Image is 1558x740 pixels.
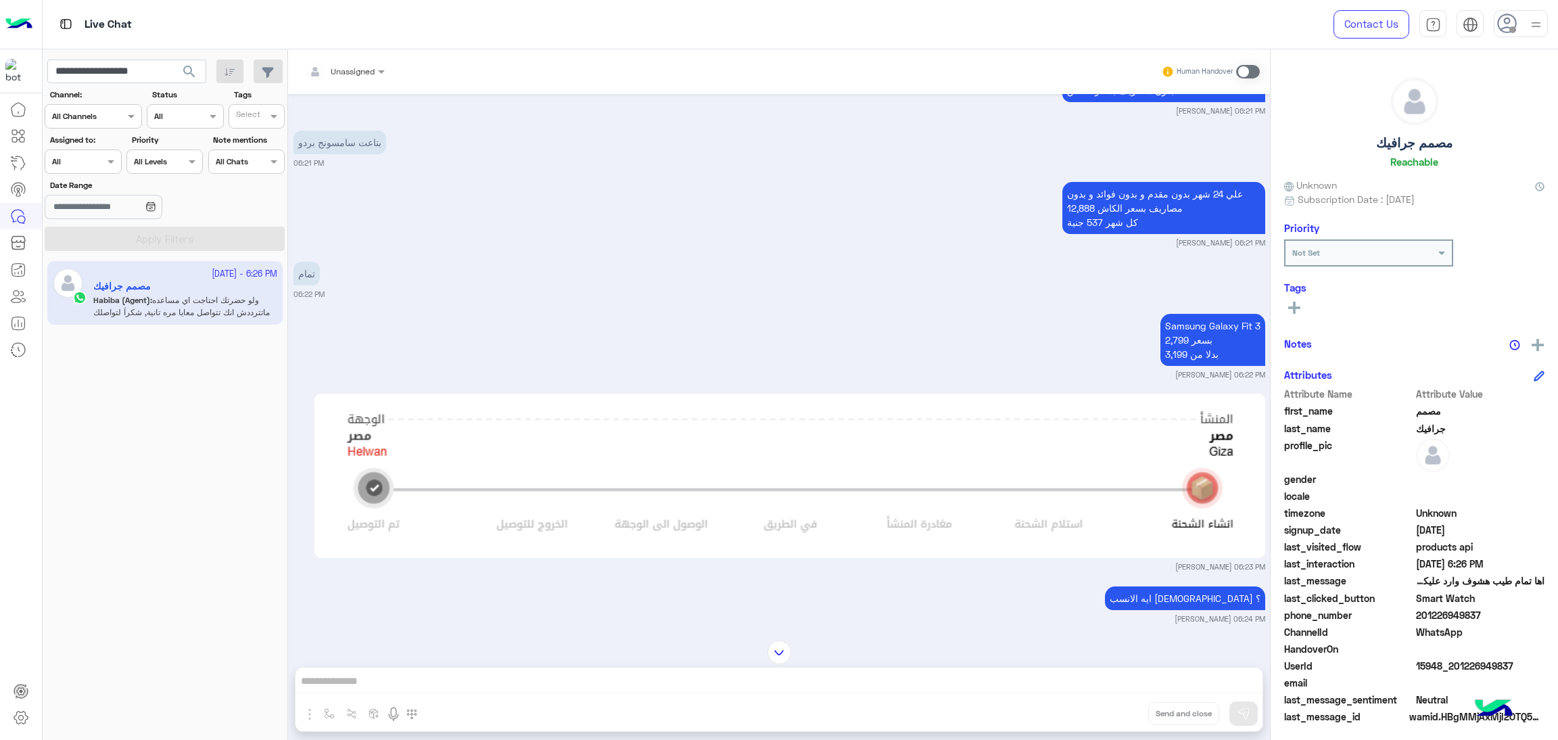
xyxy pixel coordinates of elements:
[1416,472,1545,486] span: null
[1284,608,1413,622] span: phone_number
[1284,523,1413,537] span: signup_date
[1284,557,1413,571] span: last_interaction
[1284,693,1413,707] span: last_message_sentiment
[1528,16,1544,33] img: profile
[5,59,30,83] img: 1403182699927242
[1284,222,1319,234] h6: Priority
[1284,676,1413,690] span: email
[1390,156,1438,168] h6: Reachable
[213,134,283,146] label: Note mentions
[293,131,386,154] p: 14/10/2025, 6:21 PM
[1284,369,1332,381] h6: Attributes
[234,89,283,101] label: Tags
[1148,702,1219,725] button: Send and close
[1298,192,1415,206] span: Subscription Date : [DATE]
[85,16,132,34] p: Live Chat
[1419,10,1446,39] a: tab
[1284,574,1413,588] span: last_message
[50,89,141,101] label: Channel:
[1416,625,1545,639] span: 2
[1175,369,1265,380] small: [PERSON_NAME] 06:22 PM
[1416,659,1545,673] span: 15948_201226949837
[132,134,202,146] label: Priority
[1284,540,1413,554] span: last_visited_flow
[293,158,324,168] small: 06:21 PM
[293,289,325,300] small: 06:22 PM
[1416,540,1545,554] span: products api
[1284,642,1413,656] span: HandoverOn
[1292,248,1320,258] b: Not Set
[1284,659,1413,673] span: UserId
[50,179,202,191] label: Date Range
[173,60,206,89] button: search
[1416,438,1450,472] img: defaultAdmin.png
[1284,625,1413,639] span: ChannelId
[1284,710,1407,724] span: last_message_id
[5,10,32,39] img: Logo
[1284,438,1413,469] span: profile_pic
[57,16,74,32] img: tab
[1416,557,1545,571] span: 2025-10-14T15:26:12.557Z
[1284,472,1413,486] span: gender
[1416,387,1545,401] span: Attribute Value
[234,108,260,124] div: Select
[1284,506,1413,520] span: timezone
[1284,178,1337,192] span: Unknown
[1175,561,1265,572] small: [PERSON_NAME] 06:23 PM
[1425,17,1441,32] img: tab
[293,262,320,285] p: 14/10/2025, 6:22 PM
[314,394,1265,558] img: aW1hZ2UucG5n.png
[1392,78,1438,124] img: defaultAdmin.png
[1284,591,1413,605] span: last_clicked_button
[1284,281,1544,294] h6: Tags
[1284,421,1413,436] span: last_name
[1509,340,1520,350] img: notes
[1176,106,1265,116] small: [PERSON_NAME] 06:21 PM
[1416,506,1545,520] span: Unknown
[331,66,375,76] span: Unassigned
[1175,614,1265,624] small: [PERSON_NAME] 06:24 PM
[50,134,120,146] label: Assigned to:
[1532,339,1544,351] img: add
[1416,404,1545,418] span: مصمم
[1470,686,1517,733] img: hulul-logo.png
[1062,182,1265,234] p: 14/10/2025, 6:21 PM
[1284,489,1413,503] span: locale
[1176,237,1265,248] small: [PERSON_NAME] 06:21 PM
[1284,387,1413,401] span: Attribute Name
[1284,338,1312,350] h6: Notes
[45,227,285,251] button: Apply Filters
[1333,10,1409,39] a: Contact Us
[1160,314,1265,366] p: 14/10/2025, 6:22 PM
[1416,523,1545,537] span: 2024-12-17T17:53:32.173Z
[1416,591,1545,605] span: Smart Watch
[1416,421,1545,436] span: جرافيك
[1284,404,1413,418] span: first_name
[1416,676,1545,690] span: null
[1416,693,1545,707] span: 0
[1416,574,1545,588] span: اها تمام طيب هشوف وارد عليكي
[152,89,222,101] label: Status
[768,641,791,664] img: scroll
[1416,489,1545,503] span: null
[1376,135,1453,151] h5: مصمم جرافيك
[1105,586,1265,610] p: 14/10/2025, 6:24 PM
[1416,608,1545,622] span: 201226949837
[1177,66,1233,77] small: Human Handover
[1409,710,1544,724] span: wamid.HBgMMjAxMjI2OTQ5ODM3FQIAEhgUM0YyMDhBNDhFMTA5NkM5OUQ3N0QA
[181,64,197,80] span: search
[1416,642,1545,656] span: null
[1463,17,1478,32] img: tab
